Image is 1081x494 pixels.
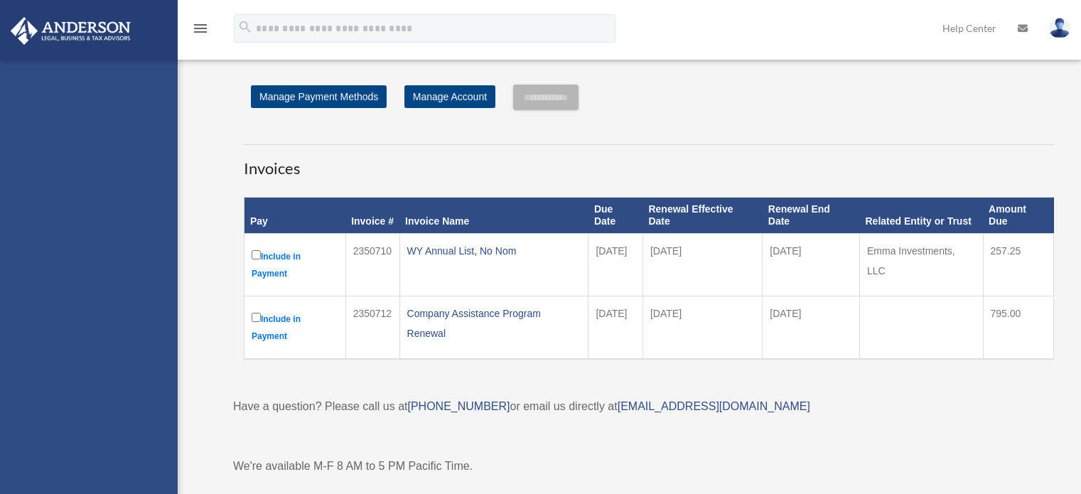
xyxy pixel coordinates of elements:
[6,17,135,45] img: Anderson Advisors Platinum Portal
[345,233,399,296] td: 2350710
[252,310,338,345] label: Include in Payment
[860,198,984,234] th: Related Entity or Trust
[860,233,984,296] td: Emma Investments, LLC
[983,233,1053,296] td: 257.25
[407,304,581,343] div: Company Assistance Program Renewal
[252,247,338,282] label: Include in Payment
[1049,18,1070,38] img: User Pic
[244,144,1054,180] h3: Invoices
[192,20,209,37] i: menu
[983,296,1053,359] td: 795.00
[244,198,346,234] th: Pay
[252,250,261,259] input: Include in Payment
[252,313,261,322] input: Include in Payment
[588,233,643,296] td: [DATE]
[233,456,1065,476] p: We're available M-F 8 AM to 5 PM Pacific Time.
[618,400,810,412] a: [EMAIL_ADDRESS][DOMAIN_NAME]
[233,397,1065,417] p: Have a question? Please call us at or email us directly at
[763,198,860,234] th: Renewal End Date
[588,296,643,359] td: [DATE]
[983,198,1053,234] th: Amount Due
[763,296,860,359] td: [DATE]
[588,198,643,234] th: Due Date
[345,296,399,359] td: 2350712
[404,85,495,108] a: Manage Account
[345,198,399,234] th: Invoice #
[192,25,209,37] a: menu
[642,198,762,234] th: Renewal Effective Date
[407,241,581,261] div: WY Annual List, No Nom
[237,19,253,35] i: search
[763,233,860,296] td: [DATE]
[642,233,762,296] td: [DATE]
[407,400,510,412] a: [PHONE_NUMBER]
[251,85,387,108] a: Manage Payment Methods
[399,198,588,234] th: Invoice Name
[642,296,762,359] td: [DATE]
